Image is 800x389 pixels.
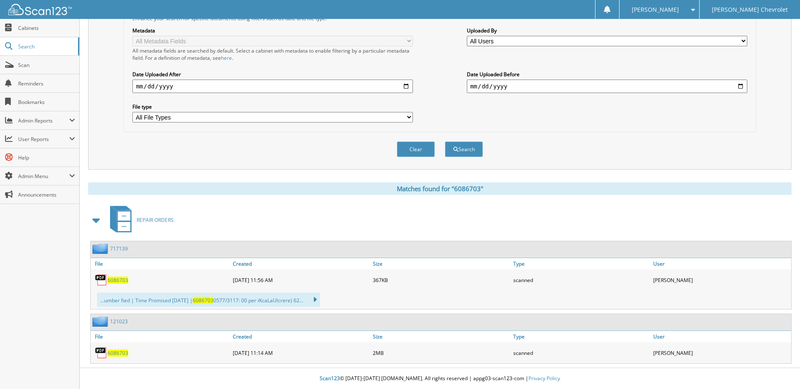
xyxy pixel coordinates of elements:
[80,368,800,389] div: © [DATE]-[DATE] [DOMAIN_NAME]. All rights reserved | appg03-scan123-com |
[320,375,340,382] span: Scan123
[511,272,651,288] div: scanned
[528,375,560,382] a: Privacy Policy
[132,47,413,61] div: All metadata fields are searched by default. Select a cabinet with metadata to enable filtering b...
[632,7,679,12] span: [PERSON_NAME]
[137,216,174,224] span: REPAIR ORDERS
[110,245,128,252] a: 717139
[467,27,747,34] label: Uploaded By
[18,61,75,69] span: Scan
[511,258,651,269] a: Type
[221,54,232,61] a: here
[132,27,413,34] label: Metadata
[467,80,747,93] input: end
[371,258,511,269] a: Size
[231,258,371,269] a: Created
[511,344,651,361] div: scanned
[88,182,792,195] div: Matches found for "6086703"
[511,331,651,342] a: Type
[231,272,371,288] div: [DATE] 11:56 AM
[105,203,174,237] a: REPAIR ORDERS
[95,346,108,359] img: PDF.png
[371,272,511,288] div: 367KB
[95,274,108,286] img: PDF.png
[18,43,74,50] span: Search
[132,103,413,110] label: File type
[18,154,75,161] span: Help
[467,71,747,78] label: Date Uploaded Before
[445,141,483,157] button: Search
[132,80,413,93] input: start
[92,316,110,327] img: folder2.png
[18,136,69,143] span: User Reports
[92,243,110,254] img: folder2.png
[651,258,791,269] a: User
[110,318,128,325] a: 121023
[193,297,213,304] span: 6086703
[712,7,788,12] span: [PERSON_NAME] Chevrolet
[651,344,791,361] div: [PERSON_NAME]
[18,24,75,32] span: Cabinets
[231,331,371,342] a: Created
[651,272,791,288] div: [PERSON_NAME]
[108,349,128,357] a: 6086703
[651,331,791,342] a: User
[397,141,435,157] button: Clear
[108,277,128,284] a: 6086703
[18,99,75,106] span: Bookmarks
[231,344,371,361] div: [DATE] 11:14 AM
[18,173,69,180] span: Admin Menu
[18,117,69,124] span: Admin Reports
[97,293,320,307] div: ...umber fied | Time Promised [DATE] | 0577/3117: 00 per iKcaLaUlcrere) 62...
[91,331,231,342] a: File
[8,4,72,15] img: scan123-logo-white.svg
[18,191,75,198] span: Announcements
[132,71,413,78] label: Date Uploaded After
[91,258,231,269] a: File
[758,349,800,389] iframe: Chat Widget
[371,331,511,342] a: Size
[18,80,75,87] span: Reminders
[371,344,511,361] div: 2MB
